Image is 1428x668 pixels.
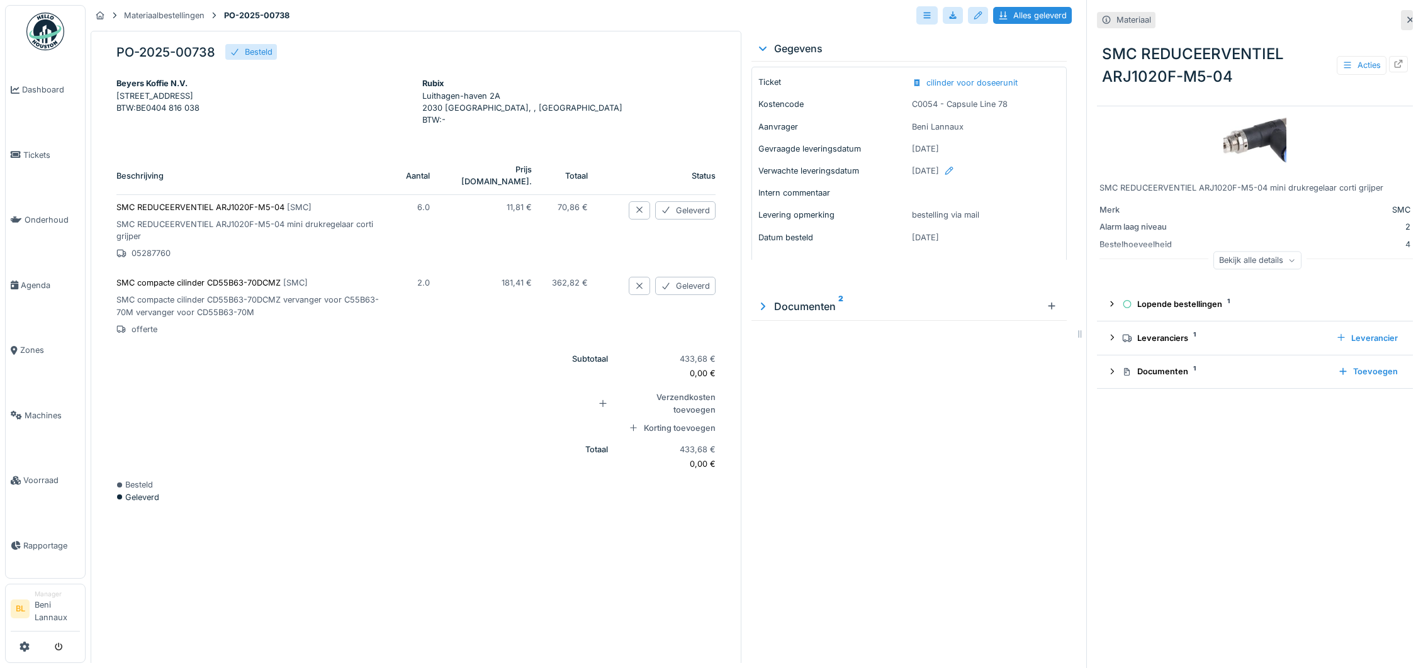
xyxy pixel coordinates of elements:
p: Beni Lannaux [912,121,1060,133]
div: SMC REDUCEERVENTIEL ARJ1020F-M5-04 mini drukregelaar corti grijper [1099,182,1410,194]
summary: Leveranciers1Leverancier [1102,326,1408,350]
a: BL ManagerBeni Lannaux [11,589,80,632]
p: 181,41 € [450,277,531,289]
span: Rapportage [23,540,80,552]
div: Geleverd [655,201,716,220]
div: Beyers Koffie N.V. [116,77,410,89]
p: offerte [116,323,386,335]
p: 6.0 [406,201,430,213]
th: Totaal [542,157,598,194]
strong: PO-2025-00738 [219,9,295,21]
li: BL [11,599,30,618]
a: Machines [6,383,85,448]
a: Dashboard [6,57,85,123]
div: Acties [1337,56,1386,74]
div: Besteld [116,479,716,491]
div: SMC [1199,204,1410,216]
div: [DATE] [912,165,1060,187]
p: 0,00 € [628,367,716,379]
h5: PO-2025-00738 [116,45,215,60]
summary: Documenten1Toevoegen [1102,360,1408,384]
span: Agenda [21,279,80,291]
a: Onderhoud [6,187,85,253]
p: SMC REDUCEERVENTIEL ARJ1020F-M5-04 mini drukregelaar corti grijper [116,218,386,242]
div: Leveranciers [1122,332,1326,344]
span: Voorraad [23,474,80,486]
p: SMC compacte cilinder CD55B63-70DCMZ vervanger voor C55B63-70M vervanger voor CD55B63-70M [116,294,386,318]
p: Aanvrager [758,121,907,133]
div: Rubix [422,77,716,89]
p: Luithagen-haven 2A 2030 [GEOGRAPHIC_DATA], , [GEOGRAPHIC_DATA] [422,90,716,114]
div: Merk [1099,204,1194,216]
div: Materiaal [1116,14,1151,26]
p: [STREET_ADDRESS] [116,90,410,102]
div: Documenten [756,299,1042,314]
div: Lopende bestellingen [1122,298,1398,310]
p: [DATE] [912,143,1060,155]
th: Subtotaal [116,347,618,388]
div: Bestelhoeveelheid [1099,238,1194,250]
p: [DATE] [912,231,1060,243]
p: BTW : BE0404 816 038 [116,102,410,114]
span: Onderhoud [25,214,80,226]
p: 70,86 € [552,201,588,213]
th: Status [618,157,716,194]
p: 433,68 € [628,353,716,365]
th: Beschrijving [116,157,396,194]
div: Materiaalbestellingen [124,9,205,21]
a: Tickets [6,123,85,188]
p: bestelling via mail [912,209,1060,221]
div: Toevoegen [1333,363,1403,380]
span: [ SMC ] [287,203,312,212]
div: Geleverd [116,491,716,503]
p: Datum besteld [758,231,907,243]
div: Gegevens [756,41,1062,56]
span: Machines [25,409,80,421]
p: Kostencode [758,98,907,110]
div: Leverancier [1331,330,1403,347]
div: Besteld [245,46,273,58]
div: Korting toevoegen [598,422,716,434]
div: 4 [1199,238,1410,250]
a: Agenda [6,253,85,318]
span: Dashboard [22,84,80,96]
span: [ SMC ] [283,278,308,287]
p: 05287760 [116,247,386,259]
li: Beni Lannaux [35,589,80,628]
a: Voorraad [6,448,85,513]
img: SMC REDUCEERVENTIEL ARJ1020F-M5-04 [1223,109,1286,172]
p: Verwachte leveringsdatum [758,165,907,177]
p: Gevraagde leveringsdatum [758,143,907,155]
p: 2.0 [406,277,430,289]
img: Badge_color-CXgf-gQk.svg [26,13,64,50]
p: 362,82 € [552,277,588,289]
div: Alarm laag niveau [1099,221,1194,233]
th: Prijs [DOMAIN_NAME]. [440,157,541,194]
div: Bekijk alle details [1213,251,1302,269]
div: Geleverd [655,277,716,295]
div: SMC REDUCEERVENTIEL ARJ1020F-M5-04 [1097,38,1413,93]
div: Documenten [1122,365,1328,377]
p: 11,81 € [450,201,531,213]
p: C0054 - Capsule Line 78 [912,98,1060,110]
p: BTW : - [422,114,716,126]
div: 2 [1199,221,1410,233]
p: Ticket [758,76,907,88]
p: 433,68 € [628,443,716,455]
th: Aantal [396,157,440,194]
div: Alles geleverd [993,7,1072,24]
sup: 2 [838,299,843,314]
p: SMC compacte cilinder CD55B63-70DCMZ [116,277,386,289]
th: Totaal [116,437,618,479]
summary: Lopende bestellingen1 [1102,292,1408,316]
div: Manager [35,589,80,599]
p: SMC REDUCEERVENTIEL ARJ1020F-M5-04 [116,201,386,213]
div: Verzendkosten toevoegen [598,391,716,415]
p: Levering opmerking [758,209,907,221]
span: Tickets [23,149,80,161]
a: Rapportage [6,513,85,579]
a: Zones [6,318,85,383]
div: cilinder voor doseerunit [926,77,1018,97]
span: Zones [20,344,80,356]
p: Intern commentaar [758,187,907,199]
